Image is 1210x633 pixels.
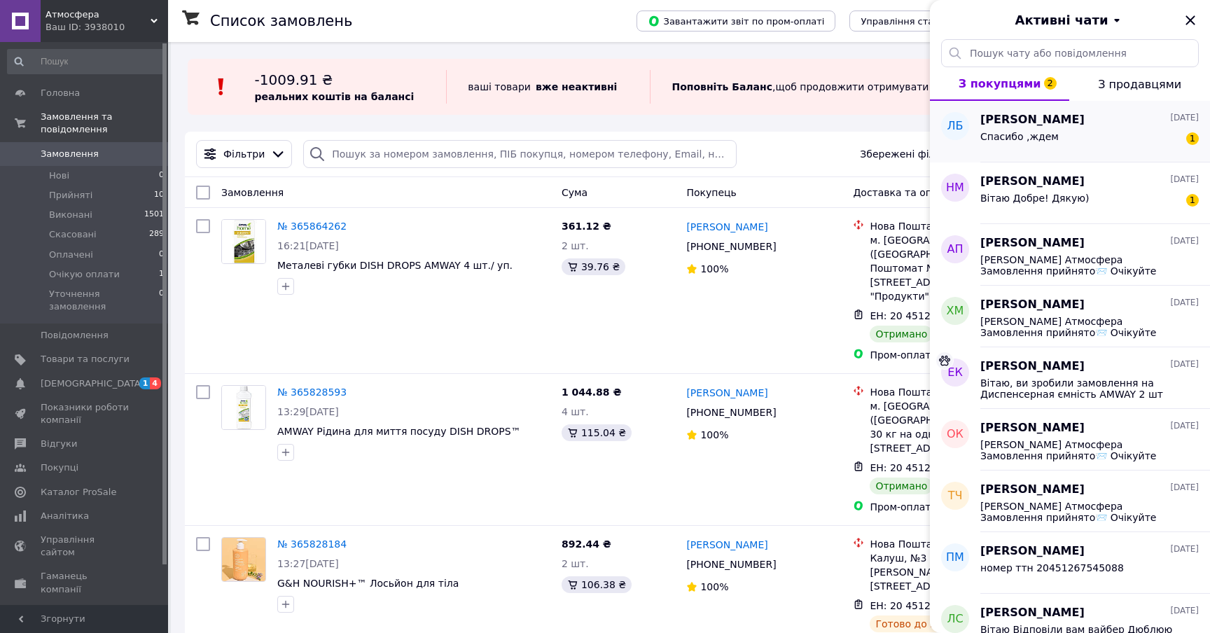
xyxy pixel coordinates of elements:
a: AMWAY Рідина для миття посуду DISH DROPS™ [277,426,521,437]
button: З продавцями [1069,67,1210,101]
span: [PERSON_NAME] [980,543,1085,559]
button: ПМ[PERSON_NAME][DATE]номер ттн 20451267545088 [930,532,1210,594]
a: Металеві губки DISH DROPS AMWAY 4 шт./ уп. [277,260,513,271]
span: 0 [159,288,164,313]
span: 10 [154,189,164,202]
div: м. [GEOGRAPHIC_DATA] ([GEOGRAPHIC_DATA].), Поштомат №41304: вул. [STREET_ADDRESS] (біля маг. "Про... [870,233,1042,303]
span: НМ [946,180,964,196]
span: Замовлення [41,148,99,160]
span: Відгуки [41,438,77,450]
img: :exclamation: [211,76,232,97]
a: G&H NOURISH+™ Лосьйон для тіла [277,578,459,589]
div: Пром-оплата [870,500,1042,514]
span: Повідомлення [41,329,109,342]
div: Отримано [870,326,933,342]
span: АП [947,242,964,258]
div: [PHONE_NUMBER] [683,403,779,422]
span: Уточнення замовлення [49,288,159,313]
span: [DATE] [1170,359,1199,370]
span: 361.12 ₴ [562,221,611,232]
span: 4 шт. [562,406,589,417]
span: [PERSON_NAME] Атмосфера Замовлення прийнято📨 Очікуйте посилку📦😍 Термін відправка 1-3 дні, Після о... [980,439,1179,461]
b: Поповніть Баланс [672,81,772,92]
span: Головна [41,87,80,99]
a: Фото товару [221,219,266,264]
div: Ваш ID: 3938010 [46,21,168,34]
span: [PERSON_NAME] Атмосфера Замовлення прийнято📨 Очікуйте посилку📦😍 Термін відправка 1-3 дні, Після о... [980,316,1179,338]
span: ОК [947,426,964,443]
span: Аналітика [41,510,89,522]
span: [PERSON_NAME] [980,605,1085,621]
span: ЕН: 20 4512 6754 8556 [870,462,987,473]
input: Пошук за номером замовлення, ПІБ покупця, номером телефону, Email, номером накладної [303,140,737,168]
div: ваші товари [446,70,650,104]
img: Фото товару [222,386,265,429]
span: [DATE] [1170,482,1199,494]
span: 1 [1186,194,1199,207]
a: [PERSON_NAME] [686,220,767,234]
span: [DATE] [1170,543,1199,555]
span: 100% [700,581,728,592]
div: 106.38 ₴ [562,576,632,593]
span: 2 шт. [562,558,589,569]
div: 115.04 ₴ [562,424,632,441]
a: № 365828593 [277,387,347,398]
div: [PHONE_NUMBER] [683,237,779,256]
a: Фото товару [221,537,266,582]
span: Завантажити звіт по пром-оплаті [648,15,824,27]
span: Нові [49,169,69,182]
a: [PERSON_NAME] [686,538,767,552]
div: м. [GEOGRAPHIC_DATA] ([GEOGRAPHIC_DATA].), №21 (до 30 кг на одне місце): вул. [STREET_ADDRESS] [870,399,1042,455]
span: [PERSON_NAME] [980,235,1085,251]
span: номер ттн 20451267545088 [980,562,1124,573]
button: АП[PERSON_NAME][DATE][PERSON_NAME] Атмосфера Замовлення прийнято📨 Очікуйте посилку📦😍 Термін відпр... [930,224,1210,286]
span: 1 044.88 ₴ [562,387,622,398]
button: НМ[PERSON_NAME][DATE]Вітаю Добре! Дякую)1 [930,162,1210,224]
span: [PERSON_NAME] [980,359,1085,375]
span: [DATE] [1170,235,1199,247]
span: Замовлення [221,187,284,198]
span: ЛС [947,611,963,627]
div: Нова Пошта [870,385,1042,399]
span: Cума [562,187,587,198]
span: Каталог ProSale [41,486,116,499]
span: 289 [149,228,164,241]
div: Отримано [870,478,933,494]
span: Очікую оплати [49,268,120,281]
span: [DATE] [1170,420,1199,432]
span: 0 [159,249,164,261]
span: ТЧ [948,488,963,504]
span: Оплачені [49,249,93,261]
span: ЛБ [947,118,963,134]
span: Покупець [686,187,736,198]
div: Готово до видачі [870,615,969,632]
span: Управління статусами [861,16,968,27]
span: -1009.91 ₴ [255,71,333,88]
span: 1501 [144,209,164,221]
span: 13:29[DATE] [277,406,339,417]
span: [DATE] [1170,112,1199,124]
span: Виконані [49,209,92,221]
span: Доставка та оплата [853,187,956,198]
a: Фото товару [221,385,266,430]
span: З покупцями [959,77,1041,90]
span: [PERSON_NAME] [980,174,1085,190]
b: вже неактивні [536,81,618,92]
input: Пошук [7,49,165,74]
b: реальних коштів на балансі [255,91,415,102]
button: ОК[PERSON_NAME][DATE][PERSON_NAME] Атмосфера Замовлення прийнято📨 Очікуйте посилку📦😍 Термін відпр... [930,409,1210,471]
span: [PERSON_NAME] [980,112,1085,128]
h1: Список замовлень [210,13,352,29]
span: 1 [159,268,164,281]
span: 100% [700,429,728,440]
span: Вітаю, ви зробили замовлення на Диспенсерная ємність AMWAY 2 шт післяплатою Мінімальне замовлення... [980,377,1179,400]
div: 39.76 ₴ [562,258,625,275]
span: [PERSON_NAME] [980,420,1085,436]
span: Покупці [41,461,78,474]
button: Закрити [1182,12,1199,29]
div: [PHONE_NUMBER] [683,555,779,574]
button: ЛБ[PERSON_NAME][DATE]Спасибо ,ждем1 [930,101,1210,162]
